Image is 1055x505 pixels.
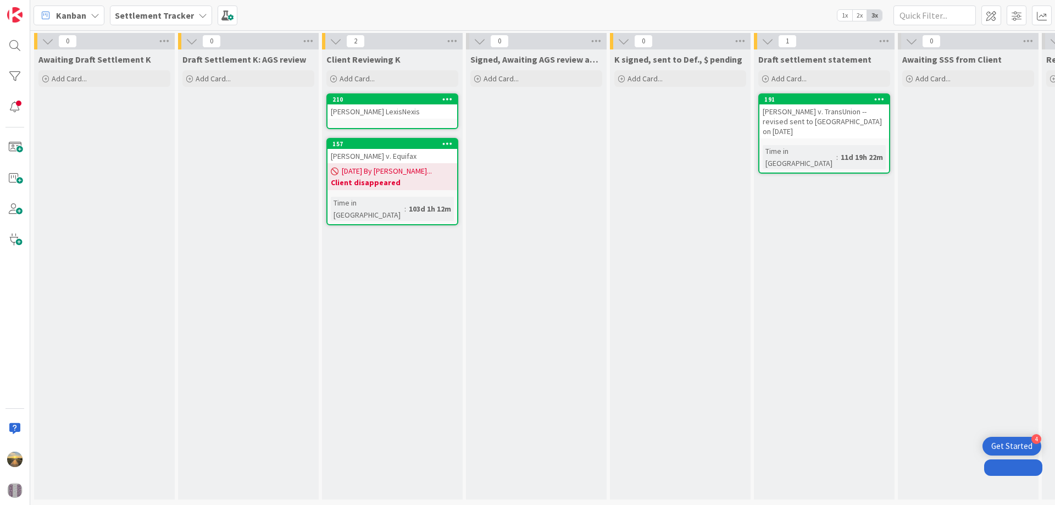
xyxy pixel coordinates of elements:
[758,54,871,65] span: Draft settlement statement
[56,9,86,22] span: Kanban
[58,35,77,48] span: 0
[771,74,807,84] span: Add Card...
[202,35,221,48] span: 0
[332,140,457,148] div: 157
[902,54,1002,65] span: Awaiting SSS from Client
[327,95,457,104] div: 210
[764,96,889,103] div: 191
[7,452,23,467] img: AS
[332,96,457,103] div: 210
[982,437,1041,456] div: Open Get Started checklist, remaining modules: 4
[490,35,509,48] span: 0
[628,74,663,84] span: Add Card...
[759,95,889,138] div: 191[PERSON_NAME] v. TransUnion -- revised sent to [GEOGRAPHIC_DATA] on [DATE]
[326,54,401,65] span: Client Reviewing K
[331,197,404,221] div: Time in [GEOGRAPHIC_DATA]
[634,35,653,48] span: 0
[867,10,882,21] span: 3x
[196,74,231,84] span: Add Card...
[326,93,458,129] a: 210[PERSON_NAME] LexisNexis
[852,10,867,21] span: 2x
[327,139,457,149] div: 157
[327,149,457,163] div: [PERSON_NAME] v. Equifax
[614,54,742,65] span: K signed, sent to Def., $ pending
[893,5,976,25] input: Quick Filter...
[327,139,457,163] div: 157[PERSON_NAME] v. Equifax
[1031,434,1041,444] div: 4
[759,95,889,104] div: 191
[38,54,151,65] span: Awaiting Draft Settlement K
[52,74,87,84] span: Add Card...
[484,74,519,84] span: Add Card...
[182,54,306,65] span: Draft Settlement K: AGS review
[331,177,454,188] b: Client disappeared
[778,35,797,48] span: 1
[838,151,886,163] div: 11d 19h 22m
[7,482,23,498] img: avatar
[922,35,941,48] span: 0
[326,138,458,225] a: 157[PERSON_NAME] v. Equifax[DATE] By [PERSON_NAME]...Client disappearedTime in [GEOGRAPHIC_DATA]:...
[346,35,365,48] span: 2
[837,10,852,21] span: 1x
[115,10,194,21] b: Settlement Tracker
[759,104,889,138] div: [PERSON_NAME] v. TransUnion -- revised sent to [GEOGRAPHIC_DATA] on [DATE]
[758,93,890,174] a: 191[PERSON_NAME] v. TransUnion -- revised sent to [GEOGRAPHIC_DATA] on [DATE]Time in [GEOGRAPHIC_...
[470,54,602,65] span: Signed, Awaiting AGS review and return to Defendant
[915,74,951,84] span: Add Card...
[7,7,23,23] img: Visit kanbanzone.com
[342,165,432,177] span: [DATE] By [PERSON_NAME]...
[327,104,457,119] div: [PERSON_NAME] LexisNexis
[763,145,836,169] div: Time in [GEOGRAPHIC_DATA]
[836,151,838,163] span: :
[327,95,457,119] div: 210[PERSON_NAME] LexisNexis
[991,441,1032,452] div: Get Started
[340,74,375,84] span: Add Card...
[406,203,454,215] div: 103d 1h 12m
[404,203,406,215] span: :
